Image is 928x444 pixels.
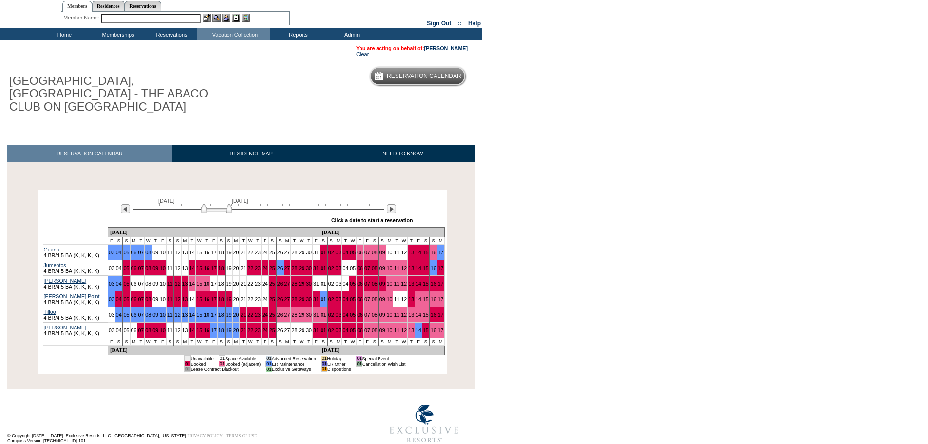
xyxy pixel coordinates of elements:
[182,250,188,255] a: 13
[438,296,444,302] a: 17
[204,265,209,271] a: 16
[408,250,414,255] a: 13
[262,265,268,271] a: 24
[109,250,114,255] a: 03
[299,281,304,287] a: 29
[357,328,363,333] a: 06
[211,250,217,255] a: 17
[321,281,326,287] a: 01
[262,312,268,318] a: 24
[247,312,253,318] a: 22
[350,250,356,255] a: 05
[116,281,122,287] a: 04
[189,281,195,287] a: 14
[175,296,181,302] a: 12
[242,14,250,22] img: b_calculator.gif
[145,250,151,255] a: 08
[182,312,188,318] a: 13
[189,265,195,271] a: 14
[255,312,261,318] a: 23
[204,296,209,302] a: 16
[284,312,290,318] a: 27
[438,265,444,271] a: 17
[255,281,261,287] a: 23
[431,250,436,255] a: 16
[167,281,173,287] a: 11
[131,250,137,255] a: 06
[387,296,393,302] a: 10
[90,28,144,40] td: Memberships
[431,265,436,271] a: 16
[240,250,246,255] a: 21
[336,328,341,333] a: 03
[394,281,399,287] a: 11
[167,250,173,255] a: 11
[212,14,221,22] img: View
[218,328,224,333] a: 18
[328,312,334,318] a: 02
[431,281,436,287] a: 16
[336,312,341,318] a: 03
[124,328,130,333] a: 05
[427,20,451,27] a: Sign Out
[116,296,122,302] a: 04
[145,265,151,271] a: 08
[423,250,429,255] a: 15
[299,312,304,318] a: 29
[306,328,312,333] a: 30
[204,281,209,287] a: 16
[167,296,173,302] a: 11
[269,328,275,333] a: 25
[342,265,348,271] a: 04
[284,281,290,287] a: 27
[233,312,239,318] a: 20
[189,312,195,318] a: 14
[342,281,348,287] a: 04
[342,328,348,333] a: 04
[379,265,385,271] a: 09
[342,250,348,255] a: 04
[372,281,378,287] a: 08
[401,296,407,302] a: 12
[167,312,173,318] a: 11
[269,281,275,287] a: 25
[299,296,304,302] a: 29
[218,281,224,287] a: 18
[240,312,246,318] a: 21
[379,312,385,318] a: 09
[124,250,130,255] a: 05
[240,328,246,333] a: 21
[116,312,122,318] a: 04
[109,328,114,333] a: 03
[189,250,195,255] a: 14
[145,312,151,318] a: 08
[284,328,290,333] a: 27
[394,312,399,318] a: 11
[357,296,363,302] a: 06
[438,312,444,318] a: 17
[321,265,326,271] a: 01
[124,312,130,318] a: 05
[131,296,137,302] a: 06
[255,250,261,255] a: 23
[131,312,137,318] a: 06
[379,281,385,287] a: 09
[138,312,144,318] a: 07
[387,328,393,333] a: 10
[324,28,378,40] td: Admin
[175,250,181,255] a: 12
[131,281,137,287] a: 06
[204,312,209,318] a: 16
[284,265,290,271] a: 27
[196,250,202,255] a: 15
[291,312,297,318] a: 28
[44,278,87,284] a: [PERSON_NAME]
[416,265,421,271] a: 14
[313,250,319,255] a: 31
[394,265,399,271] a: 11
[299,265,304,271] a: 29
[145,281,151,287] a: 08
[218,250,224,255] a: 18
[431,312,436,318] a: 16
[387,265,393,271] a: 10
